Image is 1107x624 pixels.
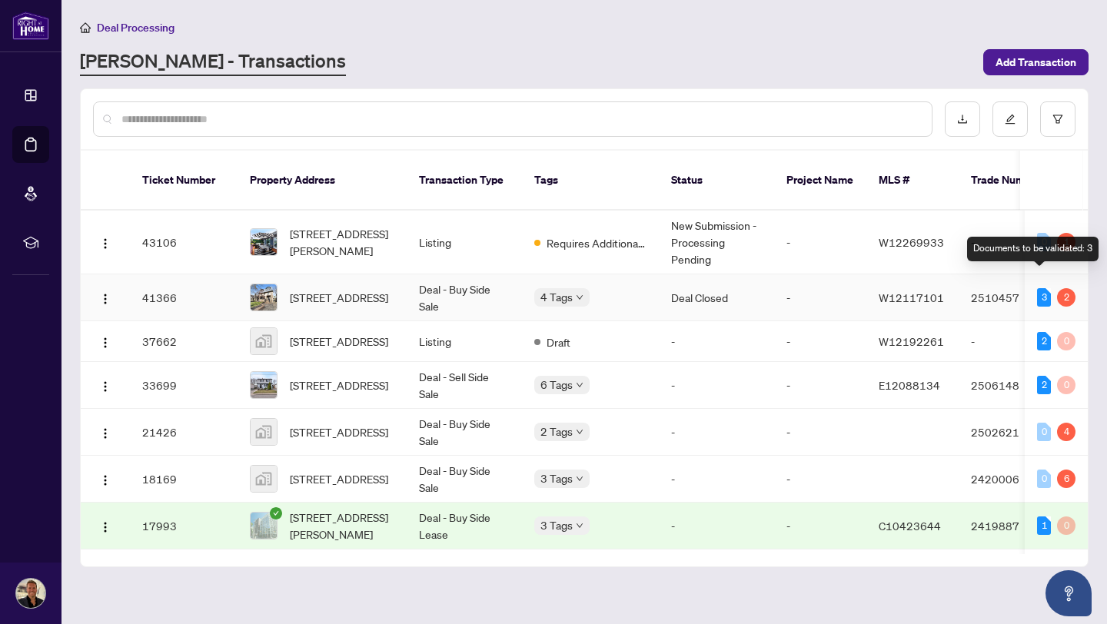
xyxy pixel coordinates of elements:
[522,151,659,211] th: Tags
[407,362,522,409] td: Deal - Sell Side Sale
[983,49,1089,75] button: Add Transaction
[576,294,583,301] span: down
[1005,114,1016,124] span: edit
[251,466,277,492] img: thumbnail-img
[1057,516,1075,535] div: 0
[1037,470,1051,488] div: 0
[1057,288,1075,307] div: 2
[97,21,175,35] span: Deal Processing
[130,503,238,549] td: 17993
[959,362,1066,409] td: 2506148
[99,337,111,349] img: Logo
[251,419,277,445] img: thumbnail-img
[290,470,388,487] span: [STREET_ADDRESS]
[130,274,238,321] td: 41366
[547,334,570,350] span: Draft
[251,328,277,354] img: thumbnail-img
[93,420,118,444] button: Logo
[130,456,238,503] td: 18169
[659,321,774,362] td: -
[547,234,647,251] span: Requires Additional Docs
[238,151,407,211] th: Property Address
[659,362,774,409] td: -
[1057,376,1075,394] div: 0
[16,579,45,608] img: Profile Icon
[12,12,49,40] img: logo
[251,284,277,310] img: thumbnail-img
[1045,570,1092,616] button: Open asap
[1052,114,1063,124] span: filter
[407,211,522,274] td: Listing
[407,503,522,549] td: Deal - Buy Side Lease
[93,230,118,254] button: Logo
[93,466,118,491] button: Logo
[879,378,940,392] span: E12088134
[1037,516,1051,535] div: 1
[879,290,944,304] span: W12117101
[959,503,1066,549] td: 2419887
[93,373,118,397] button: Logo
[80,48,346,76] a: [PERSON_NAME] - Transactions
[130,151,238,211] th: Ticket Number
[99,427,111,440] img: Logo
[1057,423,1075,441] div: 4
[1040,101,1075,137] button: filter
[99,521,111,533] img: Logo
[1057,332,1075,350] div: 0
[130,321,238,362] td: 37662
[251,229,277,255] img: thumbnail-img
[407,274,522,321] td: Deal - Buy Side Sale
[251,513,277,539] img: thumbnail-img
[1037,376,1051,394] div: 2
[290,289,388,306] span: [STREET_ADDRESS]
[99,293,111,305] img: Logo
[774,503,866,549] td: -
[957,114,968,124] span: download
[996,50,1076,75] span: Add Transaction
[659,456,774,503] td: -
[659,409,774,456] td: -
[407,409,522,456] td: Deal - Buy Side Sale
[774,274,866,321] td: -
[130,362,238,409] td: 33699
[774,151,866,211] th: Project Name
[659,274,774,321] td: Deal Closed
[879,519,941,533] span: C10423644
[1057,233,1075,251] div: 1
[540,423,573,440] span: 2 Tags
[959,321,1066,362] td: -
[290,423,388,440] span: [STREET_ADDRESS]
[407,151,522,211] th: Transaction Type
[407,321,522,362] td: Listing
[959,151,1066,211] th: Trade Number
[540,288,573,306] span: 4 Tags
[879,334,944,348] span: W12192261
[576,475,583,483] span: down
[1037,332,1051,350] div: 2
[1057,470,1075,488] div: 6
[130,409,238,456] td: 21426
[540,470,573,487] span: 3 Tags
[93,513,118,538] button: Logo
[540,376,573,393] span: 6 Tags
[774,456,866,503] td: -
[774,362,866,409] td: -
[290,333,388,350] span: [STREET_ADDRESS]
[290,377,388,393] span: [STREET_ADDRESS]
[879,235,944,249] span: W12269933
[659,211,774,274] td: New Submission - Processing Pending
[93,285,118,310] button: Logo
[576,381,583,389] span: down
[866,151,959,211] th: MLS #
[945,101,980,137] button: download
[959,456,1066,503] td: 2420006
[659,503,774,549] td: -
[967,237,1099,261] div: Documents to be validated: 3
[992,101,1028,137] button: edit
[1037,423,1051,441] div: 0
[1037,288,1051,307] div: 3
[251,372,277,398] img: thumbnail-img
[959,274,1066,321] td: 2510457
[774,321,866,362] td: -
[290,225,394,259] span: [STREET_ADDRESS][PERSON_NAME]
